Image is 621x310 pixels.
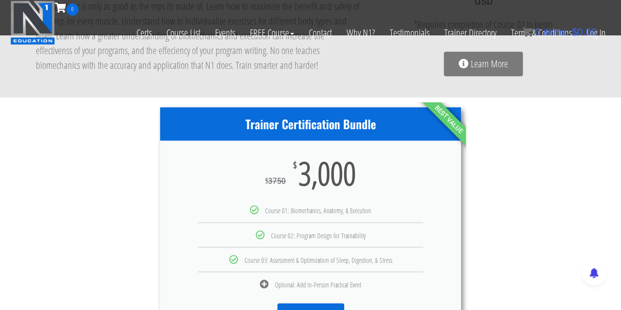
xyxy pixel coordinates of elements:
a: Testimonials [382,16,437,50]
span: items: [543,27,569,37]
bdi: 0.00 [572,27,596,37]
span: 3,000 [298,160,356,186]
a: FREE Course [243,16,301,50]
img: icon11.png [522,27,532,37]
span: $ [572,27,577,37]
span: Optional: Add In-Person Practical Event [275,280,361,289]
a: Certs [129,16,159,50]
span: $ [293,160,297,170]
span: Course 01: Biomechanics, Anatomy, & Execution [265,206,371,215]
span: 0 [66,3,79,16]
a: 0 items: $0.00 [522,27,596,37]
span: Course 03: Assessment & Optimization of Sleep, Digestion, & Stress [244,255,392,265]
a: Trainer Directory [437,16,504,50]
div: 3750 [265,176,286,186]
span: Course 02: Program Design for Trainability [271,231,366,240]
h3: Trainer Certification Bundle [160,117,461,131]
a: Log In [579,16,613,50]
span: $ [265,175,268,186]
a: Learn More [444,52,523,76]
a: Why N1? [339,16,382,50]
a: Course List [159,16,208,50]
a: 0 [55,1,79,14]
span: Learn More [471,59,508,69]
div: Best Value [392,62,505,176]
img: n1-education [10,0,55,45]
a: Terms & Conditions [504,16,579,50]
a: Events [208,16,243,50]
span: 0 [535,27,540,37]
a: Contact [301,16,339,50]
